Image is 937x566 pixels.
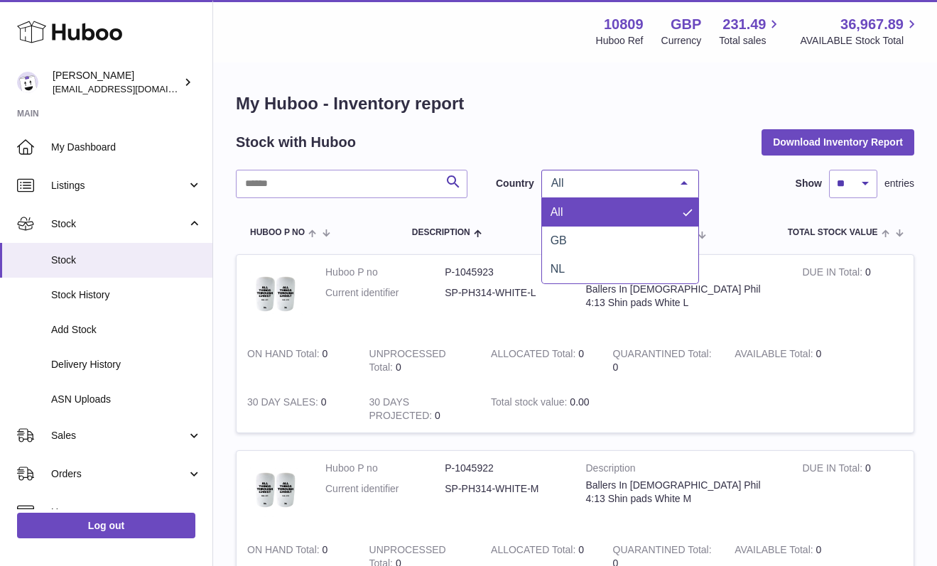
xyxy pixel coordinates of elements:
img: product image [247,266,304,322]
td: 0 [480,337,602,385]
strong: Description [586,462,781,479]
span: Stock [51,217,187,231]
span: 36,967.89 [840,15,904,34]
img: product image [247,462,304,518]
div: Currency [661,34,702,48]
h2: Stock with Huboo [236,133,356,152]
span: Stock History [51,288,202,302]
span: 231.49 [722,15,766,34]
a: 231.49 Total sales [719,15,782,48]
strong: ALLOCATED Total [491,544,578,559]
span: GB [551,234,567,246]
strong: ON HAND Total [247,544,323,559]
td: 0 [791,255,914,337]
label: Country [496,177,534,190]
div: Ballers In [DEMOGRAPHIC_DATA] Phil 4:13 Shin pads White L [586,283,781,310]
td: 0 [724,337,846,385]
td: 0 [237,385,359,433]
strong: 10809 [604,15,644,34]
strong: AVAILABLE Total [735,348,816,363]
dd: P-1045922 [445,462,564,475]
strong: GBP [671,15,701,34]
a: Log out [17,513,195,538]
span: Add Stock [51,323,202,337]
span: Stock [51,254,202,267]
span: 0.00 [570,396,589,408]
span: My Dashboard [51,141,202,154]
span: Usage [51,506,202,519]
span: Sales [51,429,187,442]
a: 36,967.89 AVAILABLE Stock Total [800,15,920,48]
div: [PERSON_NAME] [53,69,180,96]
strong: 30 DAYS PROJECTED [369,396,435,425]
dd: SP-PH314-WHITE-L [445,286,564,300]
td: 0 [791,451,914,533]
span: NL [551,263,565,275]
span: ASN Uploads [51,393,202,406]
dd: P-1045923 [445,266,564,279]
td: 0 [359,385,481,433]
span: Listings [51,179,187,192]
strong: DUE IN Total [802,462,865,477]
strong: UNPROCESSED Total [369,348,446,376]
strong: AVAILABLE Total [735,544,816,559]
h1: My Huboo - Inventory report [236,92,914,115]
span: Orders [51,467,187,481]
span: AVAILABLE Stock Total [800,34,920,48]
span: All [548,176,670,190]
dt: Current identifier [325,482,445,496]
span: Total stock value [788,228,878,237]
strong: Total stock value [491,396,570,411]
dt: Huboo P no [325,462,445,475]
strong: QUARANTINED Total [613,544,712,559]
span: Description [412,228,470,237]
div: Ballers In [DEMOGRAPHIC_DATA] Phil 4:13 Shin pads White M [586,479,781,506]
strong: QUARANTINED Total [613,348,712,363]
button: Download Inventory Report [762,129,914,155]
span: [EMAIL_ADDRESS][DOMAIN_NAME] [53,83,209,94]
strong: ALLOCATED Total [491,348,578,363]
span: 0 [613,361,619,373]
dt: Huboo P no [325,266,445,279]
dd: SP-PH314-WHITE-M [445,482,564,496]
td: 0 [359,337,481,385]
span: Delivery History [51,358,202,371]
td: 0 [237,337,359,385]
span: entries [884,177,914,190]
span: All [551,206,563,218]
span: Huboo P no [250,228,305,237]
strong: 30 DAY SALES [247,396,321,411]
dt: Current identifier [325,286,445,300]
div: Huboo Ref [596,34,644,48]
img: shop@ballersingod.com [17,72,38,93]
label: Show [796,177,822,190]
strong: ON HAND Total [247,348,323,363]
span: Total sales [719,34,782,48]
strong: DUE IN Total [802,266,865,281]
